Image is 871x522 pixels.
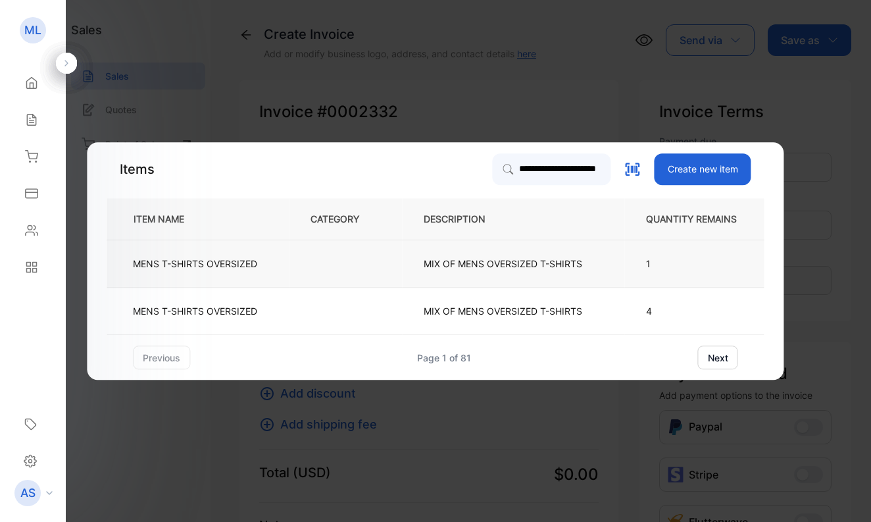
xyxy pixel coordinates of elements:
[133,346,190,369] button: previous
[120,159,155,179] p: Items
[24,22,41,39] p: ML
[11,5,50,45] button: Open LiveChat chat widget
[646,212,758,226] p: QUANTITY REMAINS
[133,257,257,271] p: MENS T-SHIRTS OVERSIZED
[133,304,257,318] p: MENS T-SHIRTS OVERSIZED
[424,257,582,271] p: MIX OF MENS OVERSIZED T-SHIRTS
[698,346,738,369] button: next
[20,484,36,502] p: AS
[655,153,751,185] button: Create new item
[417,351,471,365] div: Page 1 of 81
[424,304,582,318] p: MIX OF MENS OVERSIZED T-SHIRTS
[128,212,205,226] p: ITEM NAME
[646,304,758,318] p: 4
[311,212,380,226] p: CATEGORY
[424,212,507,226] p: DESCRIPTION
[646,257,758,271] p: 1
